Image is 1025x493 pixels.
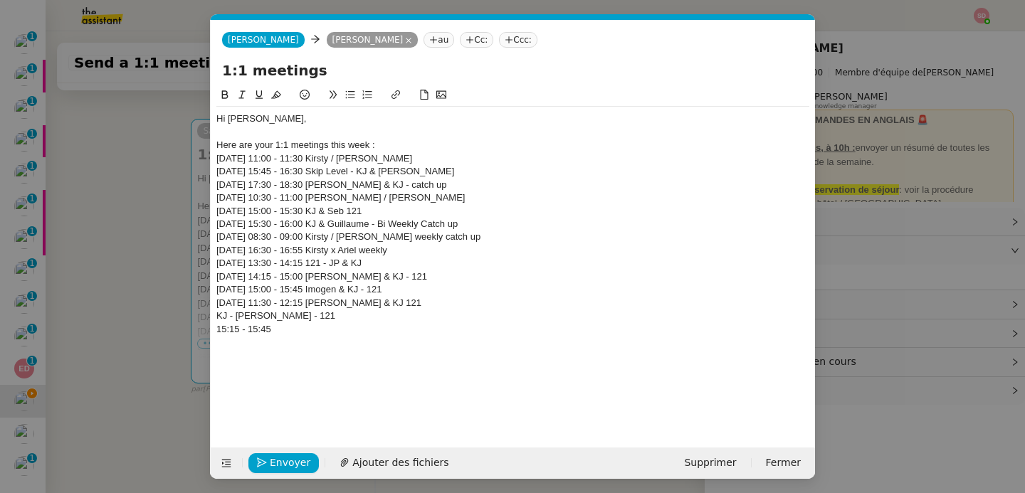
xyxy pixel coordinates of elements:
[327,32,419,48] nz-tag: [PERSON_NAME]
[216,297,809,309] div: [DATE] 11:30 - 12:15 [PERSON_NAME] & KJ 121
[460,32,493,48] nz-tag: Cc:
[676,453,745,473] button: Supprimer
[757,453,809,473] button: Fermer
[248,453,319,473] button: Envoyer
[216,165,809,178] div: [DATE] 15:45 - 16:30 Skip Level - KJ & [PERSON_NAME]
[684,455,736,471] span: Supprimer
[216,244,809,257] div: [DATE] 16:30 - 16:55 Kirsty x Ariel weekly
[216,152,809,165] div: [DATE] 11:00 - 11:30 Kirsty / [PERSON_NAME]
[216,218,809,230] div: [DATE] 15:30 - 16:00 KJ & Guillaume - Bi Weekly Catch up
[216,309,809,322] div: KJ - [PERSON_NAME] - 121
[216,112,809,125] div: Hi [PERSON_NAME],
[222,60,804,81] input: Subject
[216,191,809,204] div: [DATE] 10:30 - 11:00 [PERSON_NAME] / [PERSON_NAME]
[216,230,809,243] div: [DATE] 08:30 - 09:00 Kirsty / [PERSON_NAME] weekly catch up
[216,270,809,283] div: [DATE] 14:15 - 15:00 [PERSON_NAME] & KJ - 121
[424,32,454,48] nz-tag: au
[270,455,310,471] span: Envoyer
[216,179,809,191] div: [DATE] 17:30 - 18:30 [PERSON_NAME] & KJ - catch up
[216,257,809,270] div: [DATE] 13:30 - 14:15 121 - JP & KJ
[766,455,801,471] span: Fermer
[331,453,457,473] button: Ajouter des fichiers
[216,205,809,218] div: [DATE] 15:00 - 15:30 KJ & Seb 121
[216,283,809,296] div: [DATE] 15:00 - 15:45 Imogen & KJ - 121
[352,455,448,471] span: Ajouter des fichiers
[228,35,299,45] span: [PERSON_NAME]
[499,32,537,48] nz-tag: Ccc:
[216,323,809,336] div: 15:15 - 15:45
[216,139,809,152] div: Here are your 1:1 meetings this week :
